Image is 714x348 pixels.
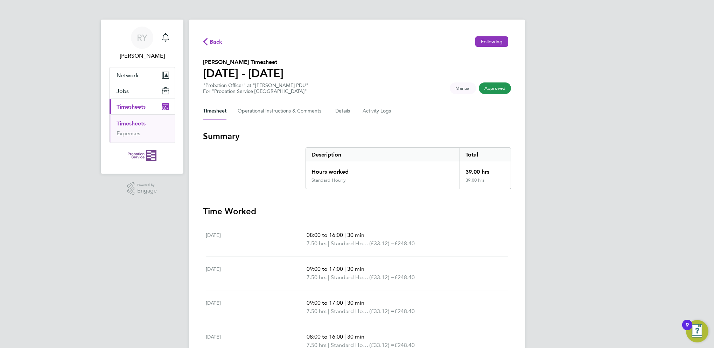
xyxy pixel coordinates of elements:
span: £248.40 [394,274,415,281]
a: Timesheets [117,120,146,127]
button: Activity Logs [363,103,392,119]
button: Details [335,103,351,119]
div: Hours worked [306,162,460,177]
a: Go to home page [109,150,175,161]
span: 7.50 hrs [307,240,327,247]
div: 9 [686,325,689,334]
span: 7.50 hrs [307,274,327,281]
a: RY[PERSON_NAME] [109,27,175,60]
div: Timesheets [110,114,175,143]
h3: Summary [203,131,511,142]
span: | [328,274,329,281]
span: 09:00 to 17:00 [307,266,343,272]
span: 30 min [347,333,364,340]
div: [DATE] [206,299,307,316]
span: This timesheet has been approved. [479,82,511,94]
img: probationservice-logo-retina.png [128,150,156,161]
button: Timesheet [203,103,226,119]
span: Standard Hourly [331,273,369,282]
span: Engage [137,188,157,194]
button: Jobs [110,83,175,99]
button: Open Resource Center, 9 new notifications [686,320,708,342]
span: This timesheet was manually created. [450,82,476,94]
span: 30 min [347,266,364,272]
span: 30 min [347,232,364,238]
h1: [DATE] - [DATE] [203,66,283,80]
span: | [344,266,346,272]
span: 08:00 to 16:00 [307,333,343,340]
span: Back [210,38,223,46]
span: Standard Hourly [331,239,369,248]
button: Following [475,36,508,47]
div: Summary [306,147,511,189]
span: 7.50 hrs [307,308,327,314]
div: Standard Hourly [311,177,346,183]
span: | [344,333,346,340]
div: 39.00 hrs [460,162,511,177]
span: 30 min [347,299,364,306]
span: | [328,240,329,247]
span: | [344,299,346,306]
button: Network [110,67,175,83]
span: 08:00 to 16:00 [307,232,343,238]
button: Timesheets [110,99,175,114]
nav: Main navigation [101,20,183,174]
span: Network [117,72,139,79]
div: For "Probation Service [GEOGRAPHIC_DATA]" [203,88,308,94]
span: (£33.12) = [369,308,394,314]
span: Timesheets [117,103,146,110]
span: Powered by [137,182,157,188]
span: | [328,308,329,314]
span: £248.40 [394,308,415,314]
h3: Time Worked [203,206,511,217]
span: £248.40 [394,240,415,247]
span: Rebecca Young [109,52,175,60]
div: [DATE] [206,265,307,282]
div: "Probation Officer" at "[PERSON_NAME] PDU" [203,82,308,94]
span: (£33.12) = [369,240,394,247]
span: (£33.12) = [369,274,394,281]
h2: [PERSON_NAME] Timesheet [203,58,283,66]
div: Description [306,148,460,162]
a: Powered byEngage [127,182,157,195]
span: 09:00 to 17:00 [307,299,343,306]
span: Following [481,38,503,45]
div: 39.00 hrs [460,177,511,189]
div: [DATE] [206,231,307,248]
span: RY [137,33,147,42]
span: | [344,232,346,238]
span: Standard Hourly [331,307,369,316]
button: Back [203,37,223,46]
span: Jobs [117,88,129,94]
button: Operational Instructions & Comments [238,103,324,119]
div: Total [460,148,511,162]
a: Expenses [117,130,140,137]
